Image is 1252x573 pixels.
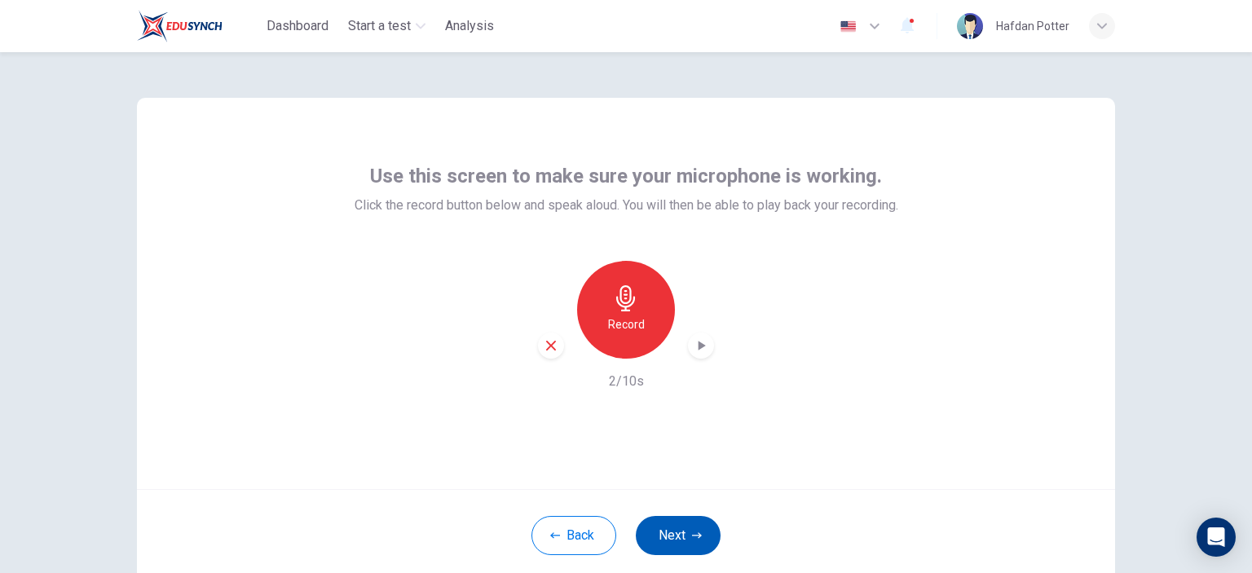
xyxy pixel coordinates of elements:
[838,20,858,33] img: en
[267,16,328,36] span: Dashboard
[370,163,882,189] span: Use this screen to make sure your microphone is working.
[636,516,721,555] button: Next
[609,372,644,391] h6: 2/10s
[137,10,260,42] a: EduSynch logo
[439,11,500,41] div: You need a license to access this content
[577,261,675,359] button: Record
[531,516,616,555] button: Back
[608,315,645,334] h6: Record
[260,11,335,41] button: Dashboard
[355,196,898,215] span: Click the record button below and speak aloud. You will then be able to play back your recording.
[996,16,1069,36] div: Hafdan Potter
[342,11,432,41] button: Start a test
[957,13,983,39] img: Profile picture
[1197,518,1236,557] div: Open Intercom Messenger
[348,16,411,36] span: Start a test
[445,16,494,36] span: Analysis
[137,10,223,42] img: EduSynch logo
[439,11,500,41] button: Analysis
